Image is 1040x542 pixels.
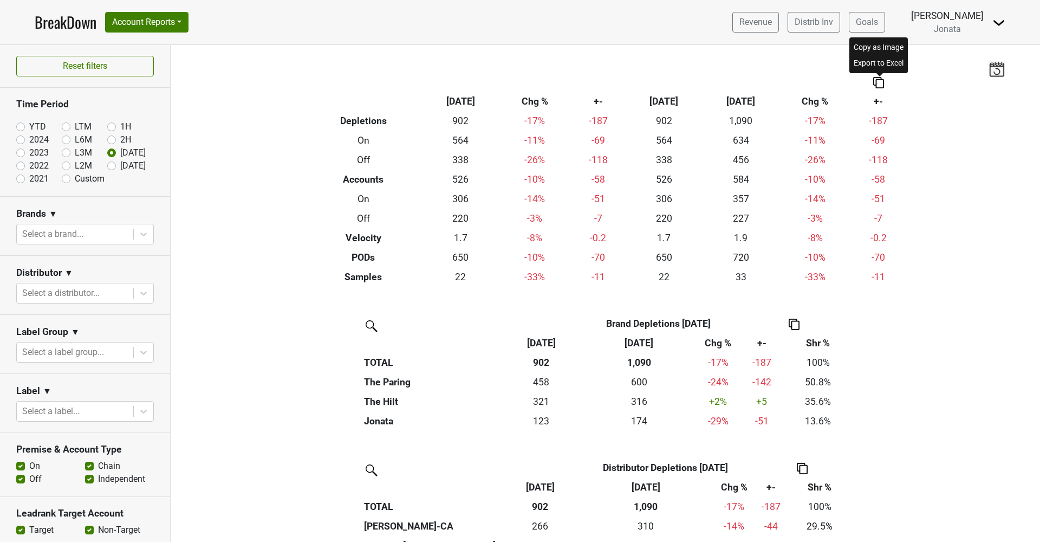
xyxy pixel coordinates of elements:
[851,209,906,228] td: -7
[934,24,961,34] span: Jonata
[499,170,571,189] td: -10 %
[626,189,703,209] td: 306
[505,375,577,389] div: 458
[499,248,571,267] td: -10 %
[779,170,851,189] td: -10 %
[789,478,850,497] th: Shr %: activate to sort column ascending
[16,208,46,220] h3: Brands
[305,189,422,209] th: On
[779,131,851,150] td: -11 %
[499,189,571,209] td: -14 %
[362,317,379,334] img: filter
[851,111,906,131] td: -187
[503,478,577,497] th: Sep '25: activate to sort column ascending
[16,444,154,455] h3: Premise & Account Type
[120,133,131,146] label: 2H
[29,159,49,172] label: 2022
[98,524,140,537] label: Non-Target
[499,92,571,111] th: Chg %
[71,326,80,339] span: ▼
[786,392,850,411] td: 35.6%
[626,209,703,228] td: 220
[503,333,580,353] th: Sep '25: activate to sort column ascending
[708,357,729,368] span: -17%
[580,519,712,533] div: 310
[505,395,577,409] div: 321
[362,333,503,353] th: &nbsp;: activate to sort column ascending
[779,267,851,287] td: -33 %
[789,319,799,330] img: Copy to clipboard
[422,248,499,267] td: 650
[851,131,906,150] td: -69
[699,372,738,392] td: -24 %
[422,189,499,209] td: 306
[797,463,808,474] img: Copy to clipboard
[503,353,580,372] th: 902
[779,209,851,228] td: -3 %
[779,248,851,267] td: -10 %
[738,333,786,353] th: +-: activate to sort column ascending
[786,411,850,431] td: 13.6%
[779,150,851,170] td: -26 %
[571,131,626,150] td: -69
[571,209,626,228] td: -7
[305,150,422,170] th: Off
[362,461,379,478] img: filter
[64,267,73,280] span: ▼
[989,61,1005,76] img: last_updated_date
[779,92,851,111] th: Chg %
[703,150,779,170] td: 456
[305,131,422,150] th: On
[422,131,499,150] td: 564
[992,16,1005,29] img: Dropdown Menu
[789,517,850,536] td: 29.5%
[29,146,49,159] label: 2023
[626,248,703,267] td: 650
[571,228,626,248] td: -0.2
[305,170,422,189] th: Accounts
[849,12,885,33] a: Goals
[582,375,696,389] div: 600
[571,170,626,189] td: -58
[582,395,696,409] div: 316
[577,497,714,517] th: 1,090
[851,189,906,209] td: -51
[789,497,850,517] td: 100%
[120,159,146,172] label: [DATE]
[911,9,984,23] div: [PERSON_NAME]
[499,150,571,170] td: -26 %
[626,228,703,248] td: 1.7
[582,414,696,428] div: 174
[305,209,422,228] th: Off
[105,12,188,33] button: Account Reports
[16,56,154,76] button: Reset filters
[362,392,503,411] th: The Hilt
[580,353,699,372] th: 1,090
[422,209,499,228] td: 220
[699,392,738,411] td: +2 %
[29,120,46,133] label: YTD
[873,77,884,88] img: Copy to clipboard
[703,228,779,248] td: 1.9
[75,120,92,133] label: LTM
[16,385,40,397] h3: Label
[362,353,503,372] th: TOTAL
[29,460,40,473] label: On
[626,170,703,189] td: 526
[786,333,850,353] th: Shr %: activate to sort column ascending
[362,497,503,517] th: TOTAL
[503,497,577,517] th: 902
[29,473,42,486] label: Off
[703,111,779,131] td: 1,090
[422,228,499,248] td: 1.7
[305,111,422,131] th: Depletions
[740,414,784,428] div: -51
[16,99,154,110] h3: Time Period
[422,170,499,189] td: 526
[703,189,779,209] td: 357
[75,159,92,172] label: L2M
[714,478,753,497] th: Chg %: activate to sort column ascending
[422,92,499,111] th: [DATE]
[786,353,850,372] td: 100%
[753,478,789,497] th: +-: activate to sort column ascending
